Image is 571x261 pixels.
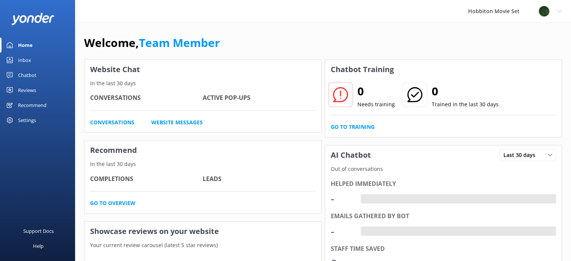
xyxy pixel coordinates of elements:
div: Emails gathered by bot [331,211,556,221]
h2: 0 [357,82,395,100]
a: Go to overview [90,199,136,207]
a: Conversations [90,118,134,127]
p: In the last 30 days [84,160,321,168]
h4: Active Pop-ups [203,93,315,103]
a: Team Member [139,35,220,50]
div: Home [18,38,33,53]
p: In the last 30 days [84,79,321,88]
h2: 0 [432,82,499,100]
p: Your current review carousel (latest 5 star reviews) [84,241,321,249]
a: Go to Training [331,123,375,131]
div: Support Docs [23,223,54,238]
h3: Recommend [84,140,321,160]
p: Needs training [357,100,395,109]
div: Recommend [18,98,47,113]
h3: Website Chat [84,60,321,79]
p: Trained in the last 30 days [432,100,499,109]
h3: Chatbot Training [325,60,399,79]
div: - [331,190,353,208]
div: Settings [18,113,36,128]
h4: Conversations [90,93,203,103]
div: - [361,226,366,236]
div: Chatbot [18,68,36,83]
h3: Showcase reviews on your website [84,222,321,241]
div: Helped immediately [331,179,556,189]
img: yonder-white-logo.png [11,13,54,25]
h3: AI Chatbot [325,145,377,165]
div: Inbox [18,53,31,68]
a: Website Messages [151,118,203,127]
h4: Completions [90,174,203,184]
div: - [361,194,366,204]
h1: Welcome, [84,34,220,52]
h4: Leads [203,174,315,184]
img: 34-1625720359.png [538,6,550,17]
div: Reviews [18,83,36,98]
div: Staff time saved [331,244,556,254]
div: Help [33,238,44,253]
span: Last 30 days [503,151,540,159]
p: Out of conversations [325,165,562,173]
div: - [331,222,353,240]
